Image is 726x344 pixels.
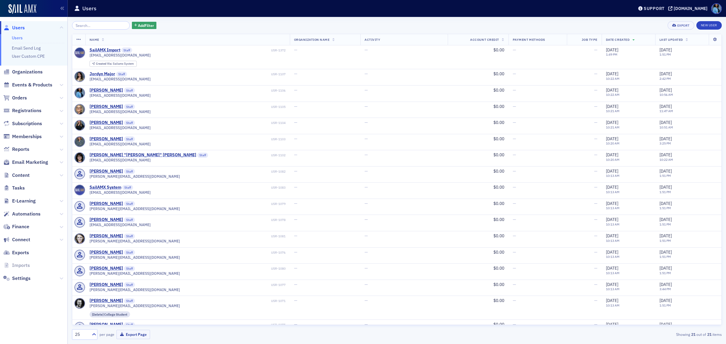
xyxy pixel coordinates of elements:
[90,322,123,327] a: [PERSON_NAME]
[90,201,123,206] a: [PERSON_NAME]
[132,22,157,29] button: AddFilter
[594,184,597,190] span: —
[606,222,620,226] time: 10:13 AM
[12,69,43,75] span: Organizations
[594,282,597,287] span: —
[294,265,297,271] span: —
[3,211,41,217] a: Automations
[659,303,671,307] time: 1:51 PM
[90,311,130,317] div: [Delete] College Student
[128,72,286,76] div: USR-1107
[493,249,504,255] span: $0.00
[294,87,297,93] span: —
[90,185,121,190] div: SailAMX System
[124,250,135,255] span: Staff
[659,37,683,42] span: Last Updated
[659,92,673,97] time: 10:56 AM
[90,233,123,239] div: [PERSON_NAME]
[90,190,151,195] span: [EMAIL_ADDRESS][DOMAIN_NAME]
[659,136,672,141] span: [DATE]
[90,222,151,227] span: [EMAIL_ADDRESS][DOMAIN_NAME]
[365,152,368,157] span: —
[594,322,597,327] span: —
[606,287,620,291] time: 10:13 AM
[493,120,504,125] span: $0.00
[90,282,123,287] div: [PERSON_NAME]
[96,62,113,66] span: Created Via :
[606,47,618,53] span: [DATE]
[606,76,620,81] time: 10:22 AM
[3,82,52,88] a: Events & Products
[513,152,516,157] span: —
[606,52,617,57] time: 1:49 PM
[124,136,135,142] span: Staff
[90,71,115,77] a: Jordyn Major
[136,267,286,271] div: USR-1080
[90,93,151,98] span: [EMAIL_ADDRESS][DOMAIN_NAME]
[513,47,516,53] span: —
[659,109,673,113] time: 11:47 AM
[594,120,597,125] span: —
[594,152,597,157] span: —
[209,153,286,157] div: USR-1102
[659,255,671,259] time: 1:51 PM
[12,35,23,41] a: Users
[493,233,504,239] span: $0.00
[90,206,180,211] span: [PERSON_NAME][EMAIL_ADDRESS][DOMAIN_NAME]
[606,168,618,174] span: [DATE]
[659,201,672,206] span: [DATE]
[133,48,286,52] div: USR-1372
[90,88,123,93] a: [PERSON_NAME]
[90,125,151,130] span: [EMAIL_ADDRESS][DOMAIN_NAME]
[606,37,630,42] span: Date Created
[606,87,618,93] span: [DATE]
[294,152,297,157] span: —
[12,185,25,191] span: Tasks
[677,24,690,27] div: Export
[594,201,597,206] span: —
[606,174,620,178] time: 10:13 AM
[90,266,123,271] div: [PERSON_NAME]
[134,186,286,190] div: USR-1083
[12,236,30,243] span: Connect
[136,299,286,303] div: USR-1071
[659,233,672,239] span: [DATE]
[90,298,123,303] div: [PERSON_NAME]
[659,141,671,145] time: 3:25 PM
[365,249,368,255] span: —
[513,87,516,93] span: —
[659,298,672,303] span: [DATE]
[12,159,48,166] span: Email Marketing
[136,283,286,287] div: USR-1077
[493,168,504,174] span: $0.00
[124,322,135,328] span: Staff
[90,61,137,67] div: Created Via: Sailamx System
[90,152,196,158] div: [PERSON_NAME] "[PERSON_NAME]" [PERSON_NAME]
[659,120,672,125] span: [DATE]
[365,168,368,174] span: —
[606,71,618,76] span: [DATE]
[606,136,618,141] span: [DATE]
[606,92,620,97] time: 10:22 AM
[493,71,504,76] span: $0.00
[294,71,297,76] span: —
[594,168,597,174] span: —
[606,249,618,255] span: [DATE]
[90,158,151,162] span: [EMAIL_ADDRESS][DOMAIN_NAME]
[659,71,672,76] span: [DATE]
[606,125,620,129] time: 10:21 AM
[12,249,29,256] span: Exports
[606,271,620,275] time: 10:13 AM
[136,121,286,125] div: USR-1104
[365,87,368,93] span: —
[90,120,123,125] div: [PERSON_NAME]
[124,88,135,93] span: Staff
[659,52,671,57] time: 1:51 PM
[294,322,297,327] span: —
[594,217,597,222] span: —
[90,271,180,276] span: [PERSON_NAME][EMAIL_ADDRESS][DOMAIN_NAME]
[513,322,516,327] span: —
[668,6,710,11] button: [DOMAIN_NAME]
[594,87,597,93] span: —
[513,233,516,239] span: —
